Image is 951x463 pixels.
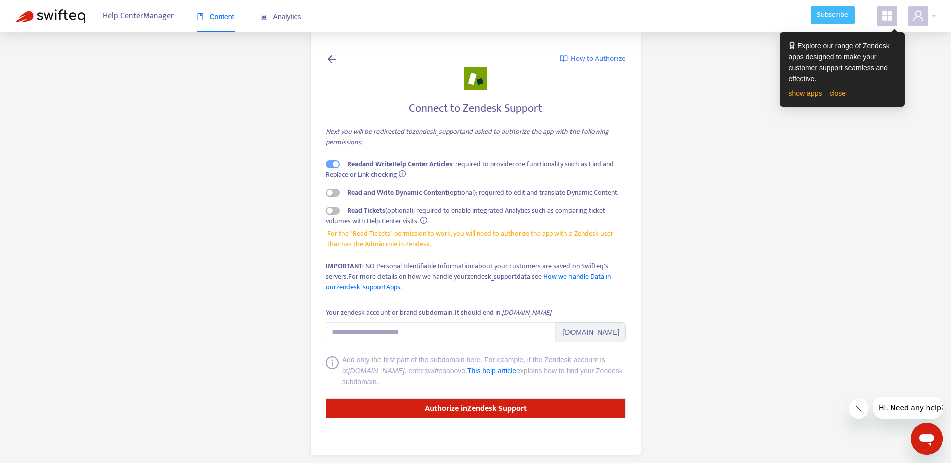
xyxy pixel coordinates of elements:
i: .[DOMAIN_NAME] [500,307,551,318]
span: (optional): required to enable integrated Analytics such as comparing ticket volumes with Help Ce... [326,205,605,227]
span: info-circle [420,217,427,224]
a: How to Authorize [560,53,626,65]
span: How to Authorize [570,53,626,65]
span: info-circle [326,356,339,387]
img: image-link [560,55,568,63]
span: user [912,10,924,22]
a: This help article [467,367,516,375]
strong: Read and Write Dynamic Content [347,187,448,198]
i: [DOMAIN_NAME] [348,367,405,375]
div: Add only the first part of the subdomain here. For example, if the Zendesk account is at , enter ... [342,354,626,387]
span: For more details on how we handle your zendesk_support data see . [326,271,611,293]
strong: Read Tickets [347,205,385,216]
i: swifteq [424,367,446,375]
a: close [829,89,846,97]
strong: Read and Write Help Center Articles [347,158,452,170]
span: book [197,13,204,20]
span: For the "Read Tickets" permission to work, you will need to authorize the app with a Zendesk user... [327,228,624,249]
iframe: Message from company [873,397,943,419]
span: area-chart [260,13,267,20]
button: Authorize inZendesk Support [326,398,626,418]
iframe: Close message [849,399,869,419]
div: : NO Personal Identifiable Information about your customers are saved on Swifteq's servers. [326,261,626,292]
h4: Connect to Zendesk Support [326,102,626,115]
span: Analytics [260,13,301,21]
div: Your zendesk account or brand subdomain. It should end in [326,307,551,318]
img: Swifteq [15,9,85,23]
iframe: Button to launch messaging window [911,423,943,455]
i: Next you will be redirected to zendesk_support and asked to authorize the app with the following ... [326,126,609,148]
a: Subscribe [811,6,855,24]
span: appstore [881,10,893,22]
strong: Authorize in Zendesk Support [425,402,527,415]
a: How we handle Data in ourzendesk_supportApps [326,271,611,293]
a: show apps [789,89,822,97]
span: : required to provide core functionality such as Find and Replace or Link checking [326,158,614,180]
strong: IMPORTANT [326,260,362,272]
span: Hi. Need any help? [6,7,72,15]
img: zendesk_support.png [464,67,487,90]
span: Content [197,13,234,21]
span: .[DOMAIN_NAME] [556,322,626,342]
div: Explore our range of Zendesk apps designed to make your customer support seamless and effective. [789,40,896,84]
span: info-circle [399,170,406,177]
span: (optional): required to edit and translate Dynamic Content. [347,187,619,198]
span: Help Center Manager [103,7,174,26]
